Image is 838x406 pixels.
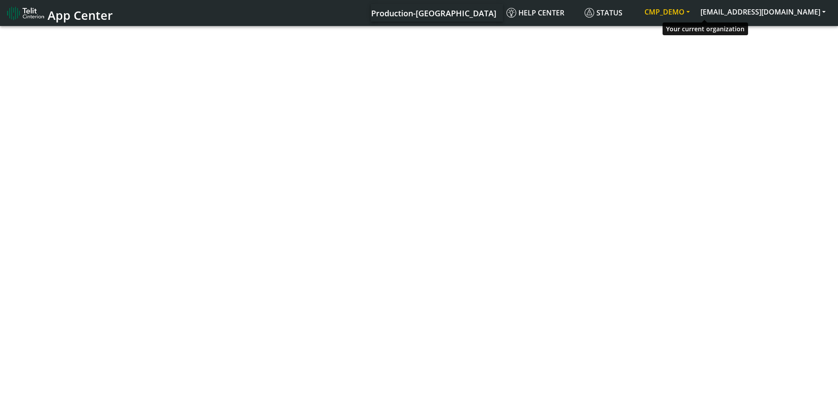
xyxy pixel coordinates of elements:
[507,8,516,18] img: knowledge.svg
[581,4,639,22] a: Status
[371,8,496,18] span: Production-[GEOGRAPHIC_DATA]
[7,4,112,22] a: App Center
[7,6,44,20] img: logo-telit-cinterion-gw-new.png
[639,4,695,20] button: CMP_DEMO
[585,8,622,18] span: Status
[585,8,594,18] img: status.svg
[695,4,831,20] button: [EMAIL_ADDRESS][DOMAIN_NAME]
[371,4,496,22] a: Your current platform instance
[48,7,113,23] span: App Center
[503,4,581,22] a: Help center
[507,8,564,18] span: Help center
[663,22,748,35] div: Your current organization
